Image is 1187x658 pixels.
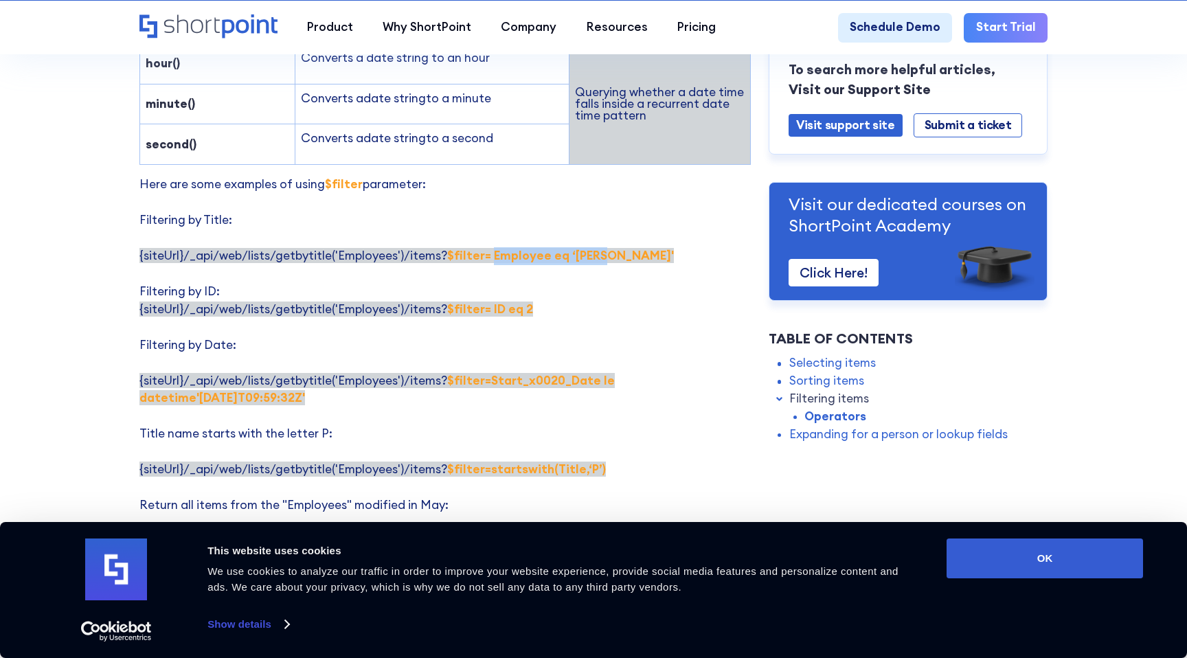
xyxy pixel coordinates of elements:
[789,372,864,390] a: Sorting items
[964,13,1048,43] a: Start Trial
[572,13,662,43] a: Resources
[146,137,196,152] strong: second()
[447,248,674,263] strong: $filter= Employee eq ‘[PERSON_NAME]'
[56,621,177,642] a: Usercentrics Cookiebot - opens in a new window
[301,90,563,108] p: Converts a to a minute
[325,177,363,192] strong: $filter
[293,13,368,43] a: Product
[789,426,1008,444] a: Expanding for a person or lookup fields
[139,14,278,41] a: Home
[139,302,533,317] span: {siteUrl}/_api/web/lists/getbytitle('Employees')/items?
[789,194,1028,237] p: Visit our dedicated courses on ShortPoint Academy
[146,56,177,71] strong: hour(
[447,462,606,477] strong: $filter=startswith(Title,‘P’)
[307,19,353,36] div: Product
[587,19,648,36] div: Resources
[368,13,486,43] a: Why ShortPoint
[139,373,615,406] span: {siteUrl}/_api/web/lists/getbytitle('Employees')/items?
[363,131,426,146] span: date string
[301,130,563,148] p: Converts a to a second
[789,354,876,372] a: Selecting items
[486,13,572,43] a: Company
[177,56,180,71] strong: )
[383,19,471,36] div: Why ShortPoint
[501,19,556,36] div: Company
[569,43,751,165] td: Querying whether a date time falls inside a recurrent date time pattern
[769,328,1048,349] div: Table of Contents
[146,96,195,111] strong: minute()
[139,462,606,477] span: {siteUrl}/_api/web/lists/getbytitle('Employees')/items?
[662,13,730,43] a: Pricing
[207,614,289,635] a: Show details
[838,13,953,43] a: Schedule Demo
[363,91,426,106] span: date string
[789,60,1028,100] p: To search more helpful articles, Visit our Support Site
[789,115,903,137] a: Visit support site
[789,390,869,408] a: Filtering items
[677,19,716,36] div: Pricing
[139,248,674,263] span: {siteUrl}/_api/web/lists/getbytitle('Employees')/items?
[947,538,1143,578] button: OK
[447,302,533,317] strong: $filter= ID eq 2
[301,49,563,67] p: Converts a date string to an hour
[207,565,898,593] span: We use cookies to analyze our traffic in order to improve your website experience, provide social...
[139,176,751,657] p: Here are some examples of using parameter: Filtering by Title: Filtering by ID: Filtering by Date...
[804,408,866,426] a: Operators
[207,543,916,559] div: This website uses cookies
[85,538,147,600] img: logo
[914,114,1023,137] a: Submit a ticket
[789,259,879,287] a: Click Here!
